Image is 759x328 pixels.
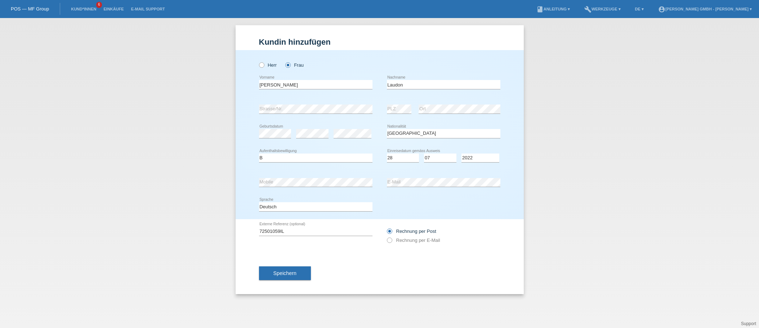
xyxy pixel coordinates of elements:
[533,7,573,11] a: bookAnleitung ▾
[259,37,500,46] h1: Kundin hinzufügen
[259,62,277,68] label: Herr
[581,7,624,11] a: buildWerkzeuge ▾
[387,238,392,247] input: Rechnung per E-Mail
[285,62,304,68] label: Frau
[67,7,100,11] a: Kund*innen
[259,266,311,280] button: Speichern
[100,7,127,11] a: Einkäufe
[655,7,755,11] a: account_circle[PERSON_NAME] GmbH - [PERSON_NAME] ▾
[285,62,290,67] input: Frau
[536,6,544,13] i: book
[387,229,436,234] label: Rechnung per Post
[584,6,591,13] i: build
[387,229,392,238] input: Rechnung per Post
[658,6,665,13] i: account_circle
[128,7,169,11] a: E-Mail Support
[96,2,102,8] span: 6
[631,7,647,11] a: DE ▾
[273,270,296,276] span: Speichern
[387,238,440,243] label: Rechnung per E-Mail
[259,62,264,67] input: Herr
[11,6,49,12] a: POS — MF Group
[741,321,756,326] a: Support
